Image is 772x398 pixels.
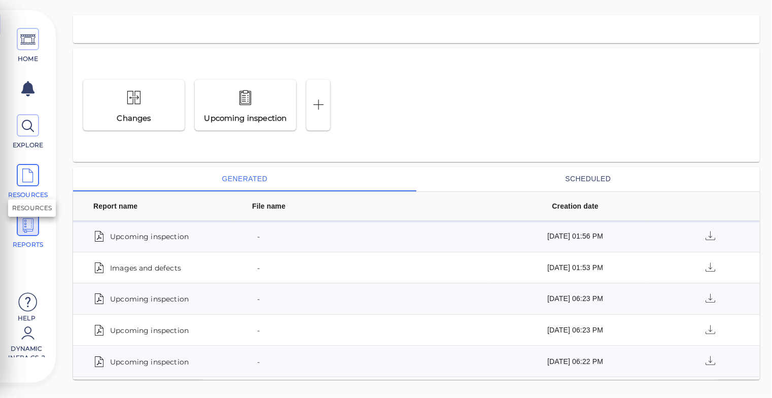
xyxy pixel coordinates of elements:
[7,240,50,249] span: REPORTS
[257,354,260,369] span: -
[490,221,649,252] td: [DATE] 01:56 PM
[73,167,760,191] div: basic tabs example
[257,229,260,243] span: -
[109,113,159,124] div: Changes
[257,260,260,275] span: -
[490,315,649,346] td: [DATE] 06:23 PM
[7,54,50,63] span: HOME
[196,113,295,124] div: Upcoming inspection
[7,141,50,150] span: EXPLORE
[490,283,649,315] td: [DATE] 06:23 PM
[73,167,416,191] button: generated
[232,192,490,221] th: File name
[490,346,649,377] td: [DATE] 06:22 PM
[110,323,189,337] span: Upcoming inspection
[110,260,181,275] span: Images and defects
[490,192,649,221] th: Creation date
[5,344,48,357] span: Dynamic Infra CS-2
[110,291,189,306] span: Upcoming inspection
[73,192,232,221] th: Report name
[5,314,48,322] span: Help
[257,291,260,306] span: -
[416,167,760,191] button: scheduled
[110,354,189,369] span: Upcoming inspection
[490,252,649,284] td: [DATE] 01:53 PM
[729,352,764,390] iframe: Chat
[7,190,50,200] span: RESOURCES
[110,229,189,243] span: Upcoming inspection
[257,323,260,337] span: -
